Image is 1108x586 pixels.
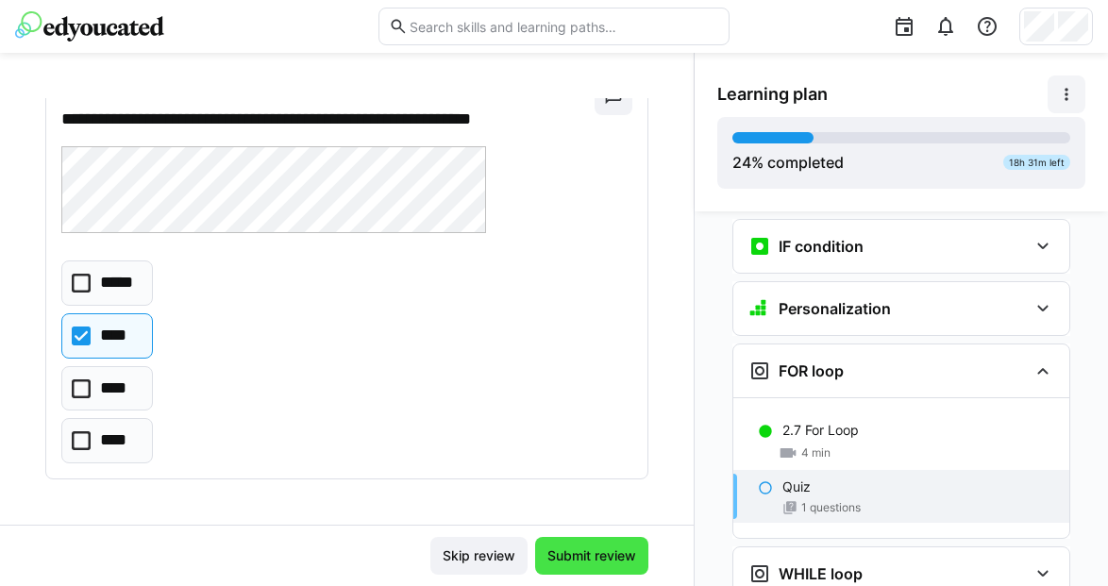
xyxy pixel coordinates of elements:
p: Quiz [782,477,811,496]
div: 18h 31m left [1003,155,1070,170]
input: Search skills and learning paths… [408,18,718,35]
span: 4 min [801,445,831,460]
span: Submit review [545,546,639,565]
span: 24 [732,153,751,172]
span: Learning plan [717,84,828,105]
h3: FOR loop [779,361,844,380]
p: 2.7 For Loop [782,421,859,440]
span: 1 questions [801,500,861,515]
button: Skip review [430,537,528,575]
span: Skip review [440,546,518,565]
h3: WHILE loop [779,564,863,583]
button: Submit review [535,537,648,575]
div: % completed [732,151,844,174]
h3: Personalization [779,299,891,318]
h3: IF condition [779,237,864,256]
